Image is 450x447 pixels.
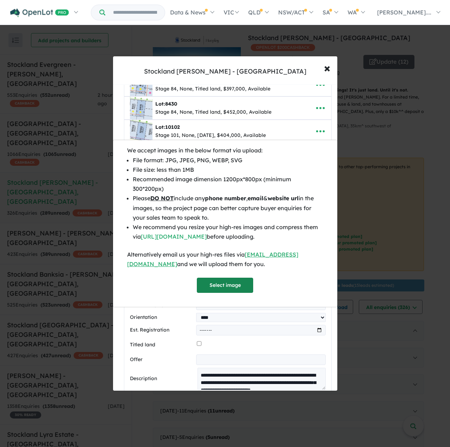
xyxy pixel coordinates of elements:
span: [PERSON_NAME].... [377,9,431,16]
li: Please include any , & in the images, so the project page can better capture buyer enquiries for ... [133,194,323,222]
input: Try estate name, suburb, builder or developer [107,5,163,20]
button: Select image [197,278,253,293]
u: DO NOT [150,195,174,202]
div: We accept images in the below format via upload: [127,146,323,155]
div: Alternatively email us your high-res files via and we will upload them for you. [127,250,323,269]
img: Openlot PRO Logo White [10,8,69,17]
li: We recommend you resize your high-res images and compress them via before uploading. [133,222,323,241]
b: website url [268,195,299,202]
li: File size: less than 1MB [133,165,323,175]
b: email [248,195,263,202]
li: Recommended image dimension 1200px*800px (minimum 300*200px) [133,175,323,194]
li: File format: JPG, JPEG, PNG, WEBP, SVG [133,156,323,165]
a: [URL][DOMAIN_NAME] [141,233,207,240]
b: phone number [205,195,246,202]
